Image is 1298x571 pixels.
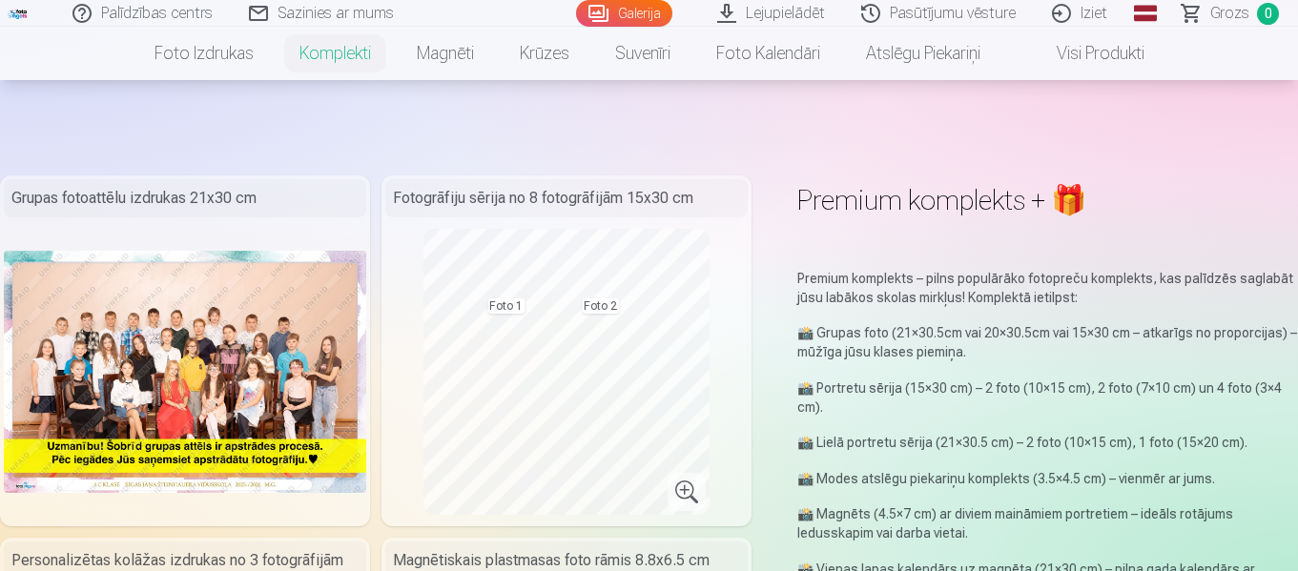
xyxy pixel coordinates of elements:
[592,27,693,80] a: Suvenīri
[394,27,497,80] a: Magnēti
[797,183,1298,217] h1: Premium komplekts + 🎁
[797,269,1298,307] p: Premium komplekts – pilns populārāko fotopreču komplekts, kas palīdzēs saglabāt jūsu labākos skol...
[797,323,1298,361] p: 📸 Grupas foto (21×30.5cm vai 20×30.5cm vai 15×30 cm – atkarīgs no proporcijas) – mūžīga jūsu klas...
[385,179,748,217] div: Fotogrāfiju sērija no 8 fotogrāfijām 15x30 cm
[4,179,366,217] div: Grupas fotoattēlu izdrukas 21x30 cm
[1003,27,1167,80] a: Visi produkti
[132,27,277,80] a: Foto izdrukas
[1257,3,1279,25] span: 0
[797,433,1298,452] p: 📸 Lielā portretu sērija (21×30.5 cm) – 2 foto (10×15 cm), 1 foto (15×20 cm).
[797,469,1298,488] p: 📸 Modes atslēgu piekariņu komplekts (3.5×4.5 cm) – vienmēr ar jums.
[797,504,1298,542] p: 📸 Magnēts (4.5×7 cm) ar diviem maināmiem portretiem – ideāls rotājums ledusskapim vai darba vietai.
[8,8,29,19] img: /fa1
[843,27,1003,80] a: Atslēgu piekariņi
[797,378,1298,417] p: 📸 Portretu sērija (15×30 cm) – 2 foto (10×15 cm), 2 foto (7×10 cm) un 4 foto (3×4 cm).
[497,27,592,80] a: Krūzes
[277,27,394,80] a: Komplekti
[693,27,843,80] a: Foto kalendāri
[1210,2,1249,25] span: Grozs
